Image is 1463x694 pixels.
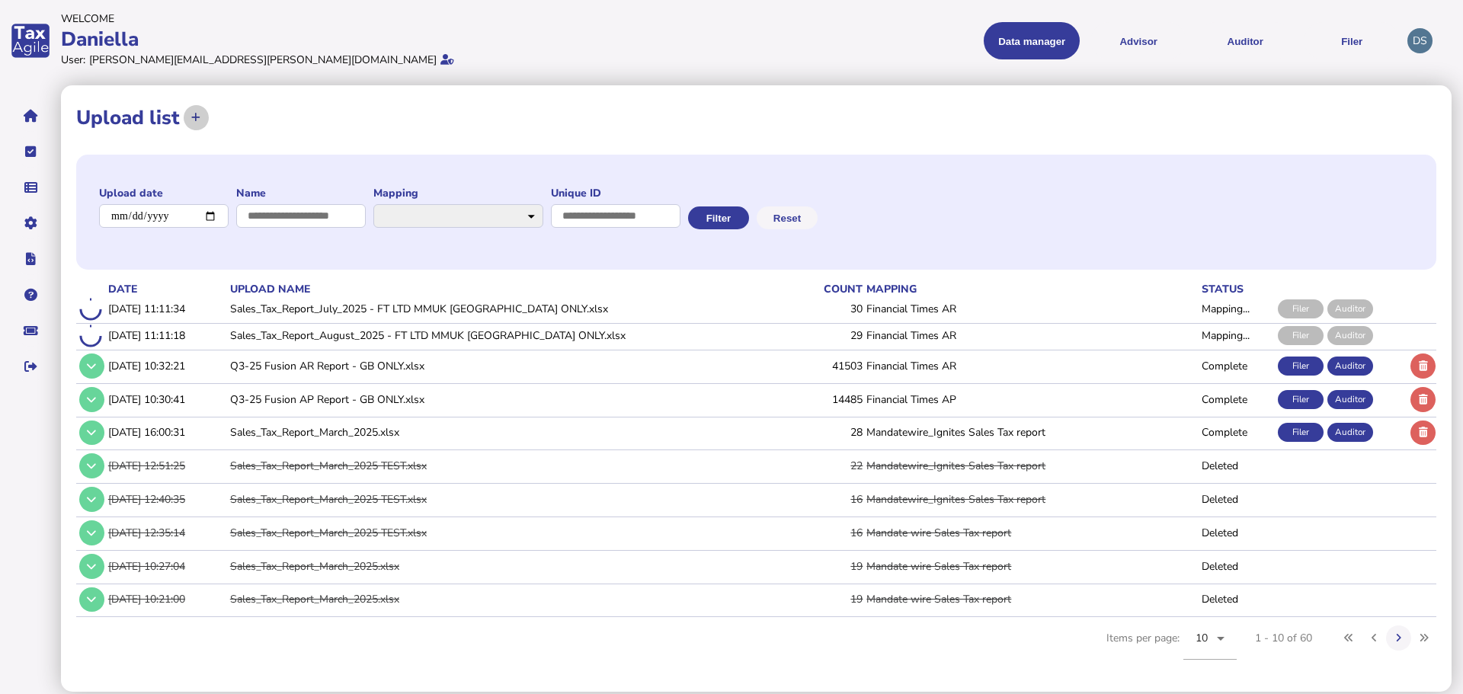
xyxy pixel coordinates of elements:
[786,323,864,348] td: 29
[105,550,227,581] td: [DATE] 10:27:04
[1090,22,1186,59] button: Shows a dropdown of VAT Advisor options
[1199,281,1275,297] th: status
[227,584,786,615] td: Sales_Tax_Report_March_2025.xlsx
[786,417,864,448] td: 28
[227,417,786,448] td: Sales_Tax_Report_March_2025.xlsx
[105,297,227,321] td: [DATE] 11:11:34
[1199,550,1275,581] td: Deleted
[1197,22,1293,59] button: Auditor
[786,584,864,615] td: 19
[89,53,437,67] div: [PERSON_NAME][EMAIL_ADDRESS][PERSON_NAME][DOMAIN_NAME]
[99,186,229,200] label: Upload date
[1386,625,1411,651] button: Next page
[1327,423,1373,442] div: Auditor
[1411,625,1436,651] button: Last page
[1327,326,1373,345] div: Auditor
[1410,353,1436,379] button: Delete upload
[1199,484,1275,515] td: Deleted
[227,450,786,481] td: Sales_Tax_Report_March_2025 TEST.xlsx
[863,484,1199,515] td: Mandatewire_Ignites Sales Tax report
[105,584,227,615] td: [DATE] 10:21:00
[14,243,46,275] button: Developer hub links
[76,104,180,131] h1: Upload list
[105,484,227,515] td: [DATE] 12:40:35
[440,54,454,65] i: Email verified
[1199,417,1275,448] td: Complete
[24,187,37,188] i: Data manager
[227,383,786,414] td: Q3-25 Fusion AP Report - GB ONLY.xlsx
[1278,299,1324,318] div: Filer
[227,323,786,348] td: Sales_Tax_Report_August_2025 - FT LTD MMUK [GEOGRAPHIC_DATA] ONLY.xlsx
[1199,323,1275,348] td: Mapping...
[863,417,1199,448] td: Mandatewire_Ignites Sales Tax report
[863,350,1199,381] td: Financial Times AR
[863,584,1199,615] td: Mandate wire Sales Tax report
[1199,450,1275,481] td: Deleted
[79,421,104,446] button: Show/hide row detail
[227,517,786,548] td: Sales_Tax_Report_March_2025 TEST.xlsx
[786,550,864,581] td: 19
[61,26,727,53] div: Daniella
[1410,421,1436,446] button: Delete upload
[227,350,786,381] td: Q3-25 Fusion AR Report - GB ONLY.xlsx
[863,517,1199,548] td: Mandate wire Sales Tax report
[1199,350,1275,381] td: Complete
[79,353,104,379] button: Show/hide row detail
[61,11,727,26] div: Welcome
[863,450,1199,481] td: Mandatewire_Ignites Sales Tax report
[786,450,864,481] td: 22
[786,297,864,321] td: 30
[551,186,680,200] label: Unique ID
[786,484,864,515] td: 16
[1407,28,1433,53] div: Profile settings
[105,350,227,381] td: [DATE] 10:32:21
[735,22,1401,59] menu: navigate products
[1278,423,1324,442] div: Filer
[79,487,104,512] button: Show/hide row detail
[786,350,864,381] td: 41503
[863,297,1199,321] td: Financial Times AR
[105,281,227,297] th: date
[1327,390,1373,409] div: Auditor
[14,350,46,382] button: Sign out
[79,554,104,579] button: Show/hide row detail
[1327,299,1373,318] div: Auditor
[1327,357,1373,376] div: Auditor
[105,450,227,481] td: [DATE] 12:51:25
[61,53,85,67] div: User:
[14,136,46,168] button: Tasks
[79,587,104,612] button: Show/hide row detail
[105,517,227,548] td: [DATE] 12:35:14
[227,550,786,581] td: Sales_Tax_Report_March_2025.xlsx
[79,453,104,478] button: Show/hide row detail
[105,417,227,448] td: [DATE] 16:00:31
[14,279,46,311] button: Help pages
[1278,326,1324,345] div: Filer
[1199,517,1275,548] td: Deleted
[105,383,227,414] td: [DATE] 10:30:41
[1304,22,1400,59] button: Filer
[1199,584,1275,615] td: Deleted
[1362,625,1387,651] button: Previous page
[1278,390,1324,409] div: Filer
[105,323,227,348] td: [DATE] 11:11:18
[1183,617,1237,676] mat-form-field: Change page size
[236,186,366,200] label: Name
[14,207,46,239] button: Manage settings
[1196,631,1208,645] span: 10
[757,206,818,229] button: Reset
[79,298,102,321] mat-spinner: In progress
[688,206,749,229] button: Filter
[14,171,46,203] button: Data manager
[227,297,786,321] td: Sales_Tax_Report_July_2025 - FT LTD MMUK [GEOGRAPHIC_DATA] ONLY.xlsx
[863,383,1199,414] td: Financial Times AP
[863,281,1199,297] th: mapping
[373,186,543,200] label: Mapping
[184,105,209,130] button: Upload transactions
[863,550,1199,581] td: Mandate wire Sales Tax report
[79,520,104,545] button: Show/hide row detail
[14,100,46,132] button: Home
[1106,617,1237,676] div: Items per page:
[227,281,786,297] th: upload name
[1199,297,1275,321] td: Mapping...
